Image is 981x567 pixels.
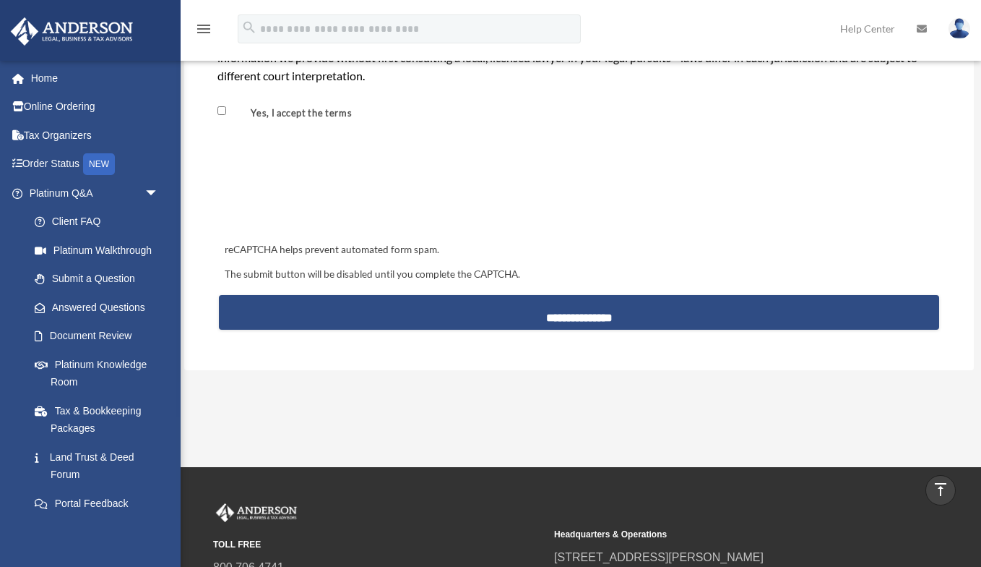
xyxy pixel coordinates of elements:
a: menu [195,25,212,38]
label: Yes, I accept the terms [229,106,358,120]
a: Home [10,64,181,93]
i: vertical_align_top [932,481,949,498]
iframe: reCAPTCHA [220,156,440,213]
div: reCAPTCHA helps prevent automated form spam. [219,242,940,259]
a: Document Review [20,322,173,351]
span: arrow_drop_down [144,179,173,208]
a: Platinum Knowledge Room [20,350,181,396]
a: vertical_align_top [925,475,956,506]
i: menu [195,20,212,38]
a: Client FAQ [20,208,181,236]
a: Online Ordering [10,93,181,121]
img: Anderson Advisors Platinum Portal [7,17,137,46]
small: TOLL FREE [213,537,544,553]
a: Submit a Question [20,265,181,294]
span: arrow_drop_down [144,518,173,547]
a: Portal Feedback [20,489,181,518]
img: Anderson Advisors Platinum Portal [213,503,300,522]
a: Platinum Q&Aarrow_drop_down [10,179,181,208]
i: search [241,20,257,35]
a: [STREET_ADDRESS][PERSON_NAME] [554,551,764,563]
a: Order StatusNEW [10,150,181,179]
div: NEW [83,153,115,175]
a: Digital Productsarrow_drop_down [10,518,181,547]
a: Land Trust & Deed Forum [20,443,181,489]
a: Platinum Walkthrough [20,236,181,265]
a: Answered Questions [20,293,181,322]
a: Tax & Bookkeeping Packages [20,396,181,443]
img: User Pic [948,18,970,39]
a: Tax Organizers [10,121,181,150]
div: The submit button will be disabled until you complete the CAPTCHA. [219,266,940,283]
small: Headquarters & Operations [554,527,885,542]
